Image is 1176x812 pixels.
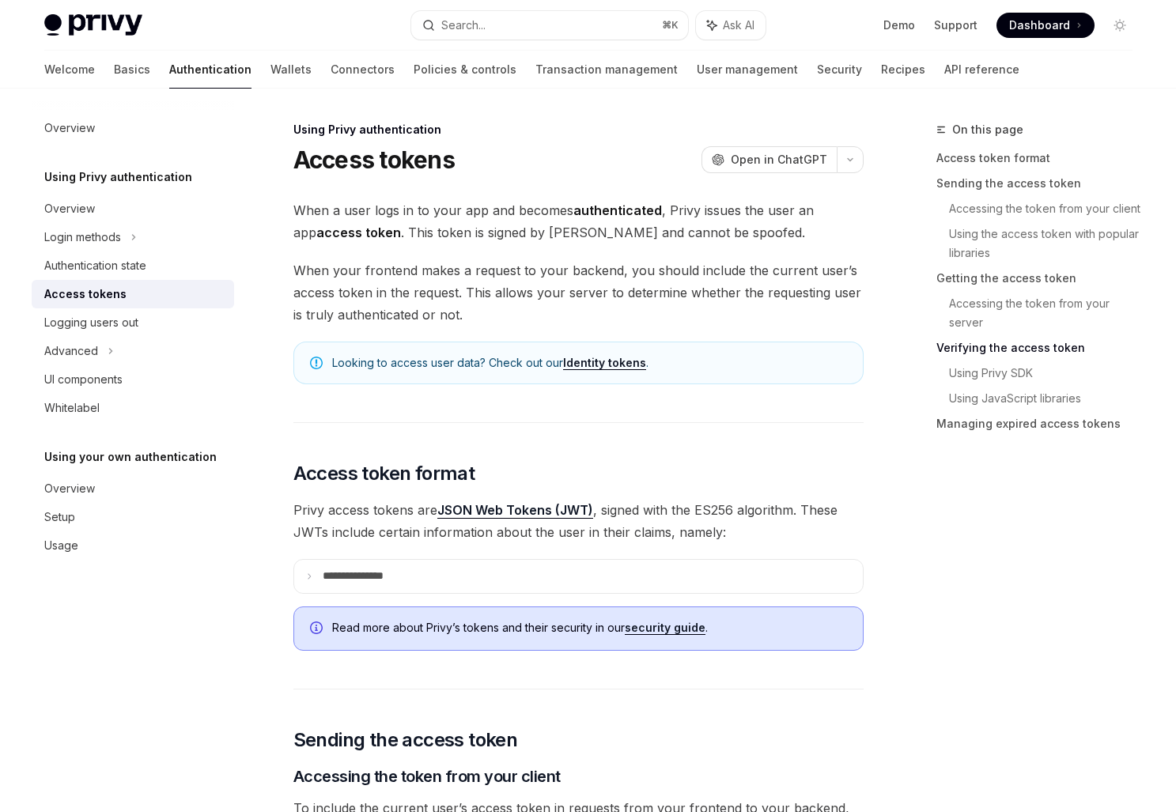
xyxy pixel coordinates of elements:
div: Access tokens [44,285,127,304]
a: Overview [32,114,234,142]
span: Looking to access user data? Check out our . [332,355,847,371]
button: Toggle dark mode [1107,13,1133,38]
a: Setup [32,503,234,531]
div: Overview [44,199,95,218]
span: When a user logs in to your app and becomes , Privy issues the user an app . This token is signed... [293,199,864,244]
a: JSON Web Tokens (JWT) [437,502,593,519]
div: Overview [44,119,95,138]
strong: authenticated [573,202,662,218]
a: Managing expired access tokens [936,411,1145,436]
span: When your frontend makes a request to your backend, you should include the current user’s access ... [293,259,864,326]
button: Ask AI [696,11,766,40]
a: Access token format [936,145,1145,171]
svg: Note [310,357,323,369]
h1: Access tokens [293,145,455,174]
a: Usage [32,531,234,560]
a: Dashboard [996,13,1095,38]
div: Usage [44,536,78,555]
a: Identity tokens [563,356,646,370]
img: light logo [44,14,142,36]
div: Setup [44,508,75,527]
h5: Using Privy authentication [44,168,192,187]
a: Verifying the access token [936,335,1145,361]
span: Read more about Privy’s tokens and their security in our . [332,620,847,636]
span: On this page [952,120,1023,139]
a: Authentication [169,51,251,89]
h5: Using your own authentication [44,448,217,466]
a: Recipes [881,51,925,89]
div: Search... [441,16,486,35]
a: Authentication state [32,251,234,280]
div: Logging users out [44,313,138,332]
a: Security [817,51,862,89]
span: Privy access tokens are , signed with the ES256 algorithm. These JWTs include certain information... [293,499,864,543]
a: Welcome [44,51,95,89]
svg: Info [310,621,326,637]
button: Search...⌘K [411,11,688,40]
span: Sending the access token [293,727,518,753]
a: Using JavaScript libraries [949,386,1145,411]
div: Using Privy authentication [293,122,864,138]
a: Using Privy SDK [949,361,1145,386]
a: Access tokens [32,280,234,308]
strong: access token [316,225,401,240]
button: Open in ChatGPT [701,146,837,173]
a: Basics [114,51,150,89]
div: Whitelabel [44,398,100,417]
div: Login methods [44,228,121,247]
a: API reference [944,51,1019,89]
a: Connectors [331,51,395,89]
div: Authentication state [44,256,146,275]
a: Getting the access token [936,266,1145,291]
span: Open in ChatGPT [731,152,827,168]
span: Ask AI [723,17,754,33]
a: Whitelabel [32,394,234,422]
div: Overview [44,479,95,498]
a: Policies & controls [414,51,516,89]
a: Logging users out [32,308,234,337]
a: User management [697,51,798,89]
a: UI components [32,365,234,394]
a: Overview [32,474,234,503]
a: Demo [883,17,915,33]
a: Sending the access token [936,171,1145,196]
div: UI components [44,370,123,389]
span: Accessing the token from your client [293,765,561,787]
span: ⌘ K [662,19,679,32]
a: Transaction management [535,51,678,89]
a: Accessing the token from your client [949,196,1145,221]
a: Accessing the token from your server [949,291,1145,335]
span: Access token format [293,461,475,486]
span: Dashboard [1009,17,1070,33]
div: Advanced [44,342,98,361]
a: Support [934,17,977,33]
a: Using the access token with popular libraries [949,221,1145,266]
a: Overview [32,195,234,223]
a: Wallets [270,51,312,89]
a: security guide [625,621,705,635]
